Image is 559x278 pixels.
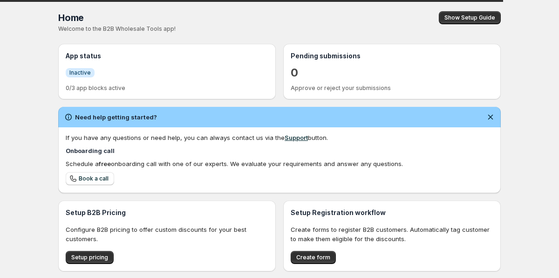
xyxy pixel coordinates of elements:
[291,225,493,243] p: Create forms to register B2B customers. Automatically tag customer to make them eligible for the ...
[79,175,109,182] span: Book a call
[66,159,493,168] div: Schedule a onboarding call with one of our experts. We evaluate your requirements and answer any ...
[69,69,91,76] span: Inactive
[66,172,114,185] a: Book a call
[66,225,268,243] p: Configure B2B pricing to offer custom discounts for your best customers.
[484,111,497,124] button: Dismiss notification
[66,146,493,155] h4: Onboarding call
[291,51,493,61] h3: Pending submissions
[66,251,114,264] button: Setup pricing
[444,14,495,21] span: Show Setup Guide
[58,25,302,33] p: Welcome to the B2B Wholesale Tools app!
[66,208,268,217] h3: Setup B2B Pricing
[66,84,268,92] p: 0/3 app blocks active
[291,208,493,217] h3: Setup Registration workflow
[66,51,268,61] h3: App status
[71,254,108,261] span: Setup pricing
[291,251,336,264] button: Create form
[66,133,493,142] div: If you have any questions or need help, you can always contact us via the button.
[285,134,308,141] a: Support
[66,68,95,77] a: InfoInactive
[291,65,298,80] a: 0
[439,11,501,24] button: Show Setup Guide
[58,12,84,23] span: Home
[291,84,493,92] p: Approve or reject your submissions
[99,160,111,167] b: free
[75,112,157,122] h2: Need help getting started?
[296,254,330,261] span: Create form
